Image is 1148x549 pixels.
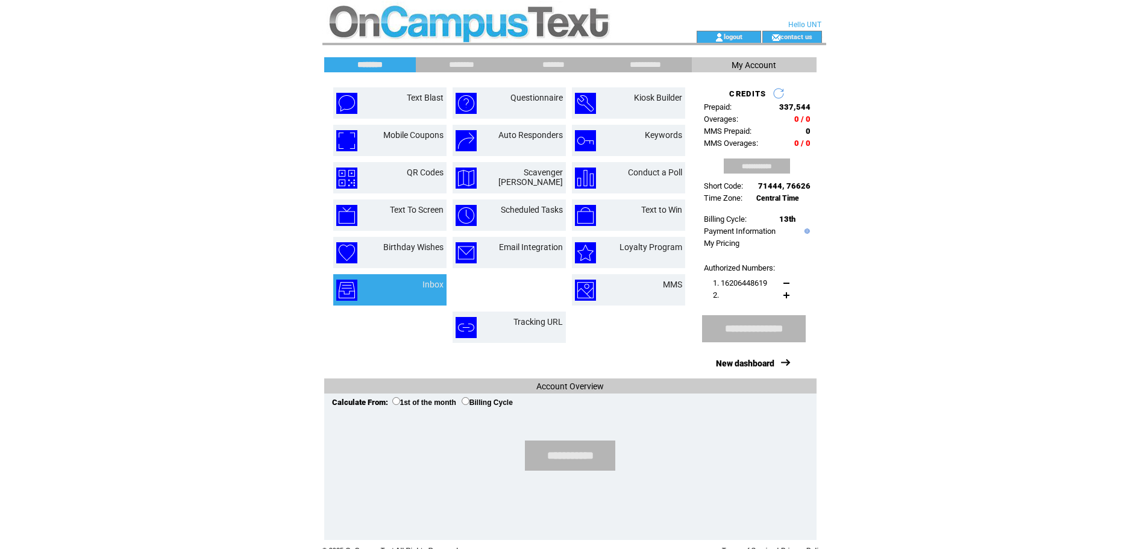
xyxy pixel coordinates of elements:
[456,168,477,189] img: scavenger-hunt.png
[501,205,563,215] a: Scheduled Tasks
[383,130,444,140] a: Mobile Coupons
[634,93,682,102] a: Kiosk Builder
[779,102,811,111] span: 337,544
[407,168,444,177] a: QR Codes
[663,280,682,289] a: MMS
[794,139,811,148] span: 0 / 0
[390,205,444,215] a: Text To Screen
[336,242,357,263] img: birthday-wishes.png
[336,93,357,114] img: text-blast.png
[713,290,719,300] span: 2.
[704,215,747,224] span: Billing Cycle:
[498,130,563,140] a: Auto Responders
[771,33,780,42] img: contact_us_icon.gif
[704,102,732,111] span: Prepaid:
[724,33,742,40] a: logout
[575,280,596,301] img: mms.png
[575,130,596,151] img: keywords.png
[456,317,477,338] img: tracking-url.png
[510,93,563,102] a: Questionnaire
[713,278,767,287] span: 1. 16206448619
[641,205,682,215] a: Text to Win
[456,130,477,151] img: auto-responders.png
[704,127,751,136] span: MMS Prepaid:
[788,20,821,29] span: Hello UNT
[756,194,799,202] span: Central Time
[704,227,776,236] a: Payment Information
[729,89,766,98] span: CREDITS
[704,193,742,202] span: Time Zone:
[619,242,682,252] a: Loyalty Program
[704,181,743,190] span: Short Code:
[422,280,444,289] a: Inbox
[758,181,811,190] span: 71444, 76626
[779,215,795,224] span: 13th
[732,60,776,70] span: My Account
[704,263,775,272] span: Authorized Numbers:
[704,239,739,248] a: My Pricing
[336,205,357,226] img: text-to-screen.png
[498,168,563,187] a: Scavenger [PERSON_NAME]
[513,317,563,327] a: Tracking URL
[462,397,469,405] input: Billing Cycle
[645,130,682,140] a: Keywords
[336,168,357,189] img: qr-codes.png
[780,33,812,40] a: contact us
[715,33,724,42] img: account_icon.gif
[462,398,513,407] label: Billing Cycle
[801,228,810,234] img: help.gif
[392,397,400,405] input: 1st of the month
[628,168,682,177] a: Conduct a Poll
[336,130,357,151] img: mobile-coupons.png
[575,93,596,114] img: kiosk-builder.png
[575,242,596,263] img: loyalty-program.png
[456,93,477,114] img: questionnaire.png
[456,205,477,226] img: scheduled-tasks.png
[332,398,388,407] span: Calculate From:
[407,93,444,102] a: Text Blast
[806,127,811,136] span: 0
[336,280,357,301] img: inbox.png
[456,242,477,263] img: email-integration.png
[794,115,811,124] span: 0 / 0
[383,242,444,252] a: Birthday Wishes
[536,381,604,391] span: Account Overview
[716,359,774,368] a: New dashboard
[575,168,596,189] img: conduct-a-poll.png
[704,115,738,124] span: Overages:
[392,398,456,407] label: 1st of the month
[499,242,563,252] a: Email Integration
[704,139,758,148] span: MMS Overages:
[575,205,596,226] img: text-to-win.png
